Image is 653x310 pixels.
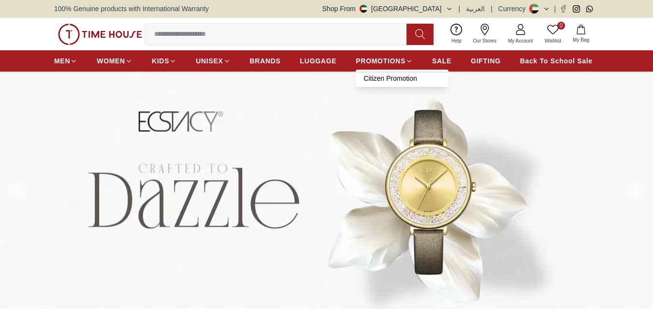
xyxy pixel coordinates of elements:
[520,52,593,70] a: Back To School Sale
[356,56,406,66] span: PROMOTIONS
[541,37,565,44] span: Wishlist
[250,52,281,70] a: BRANDS
[54,52,77,70] a: MEN
[498,4,530,14] div: Currency
[152,56,169,66] span: KIDS
[560,5,567,13] a: Facebook
[567,23,595,45] button: My Bag
[322,4,453,14] button: Shop From[GEOGRAPHIC_DATA]
[504,37,537,44] span: My Account
[300,52,337,70] a: LUGGAGE
[58,24,142,45] img: ...
[469,37,500,44] span: Our Stores
[557,22,565,30] span: 0
[97,52,132,70] a: WOMEN
[466,4,485,14] button: العربية
[250,56,281,66] span: BRANDS
[539,22,567,46] a: 0Wishlist
[432,52,451,70] a: SALE
[196,56,223,66] span: UNISEX
[446,22,467,46] a: Help
[152,52,176,70] a: KIDS
[363,74,441,83] a: Citizen Promotion
[569,36,593,44] span: My Bag
[554,4,556,14] span: |
[467,22,502,46] a: Our Stores
[459,4,461,14] span: |
[471,52,501,70] a: GIFTING
[471,56,501,66] span: GIFTING
[586,5,593,13] a: Whatsapp
[300,56,337,66] span: LUGGAGE
[54,56,70,66] span: MEN
[491,4,493,14] span: |
[448,37,465,44] span: Help
[360,5,367,13] img: United Arab Emirates
[97,56,125,66] span: WOMEN
[356,52,413,70] a: PROMOTIONS
[54,4,209,14] span: 100% Genuine products with International Warranty
[196,52,230,70] a: UNISEX
[432,56,451,66] span: SALE
[520,56,593,66] span: Back To School Sale
[573,5,580,13] a: Instagram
